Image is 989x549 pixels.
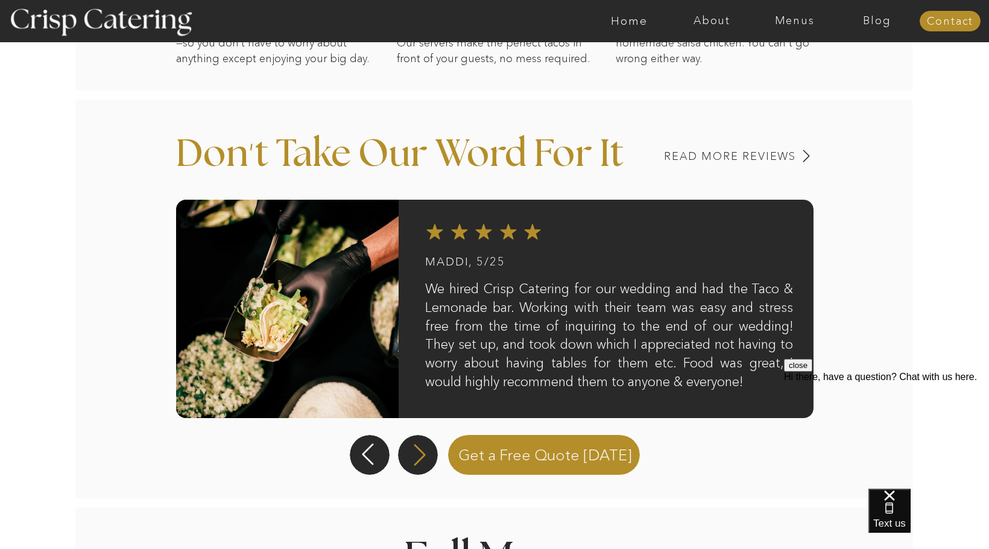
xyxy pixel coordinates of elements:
a: About [671,15,753,27]
a: Home [588,15,671,27]
p: We bring everything—from all the taco toppings, to garbage cans and utensils—so you don’t have to... [176,5,373,123]
h3: ' [227,137,277,167]
a: Blog [836,15,918,27]
p: Give your guest two delicious options between slow-braised carnitas, or our homemade salsa chicke... [616,5,813,123]
a: Menus [753,15,836,27]
iframe: podium webchat widget bubble [868,489,989,549]
a: Read MORE REVIEWS [605,151,796,162]
h3: We hired Crisp Catering for our wedding and had the Taco & Lemonade bar. Working with their team ... [425,280,793,398]
iframe: podium webchat widget prompt [784,359,989,504]
h2: Maddi, 5/25 [425,256,619,279]
a: Contact [920,16,981,28]
a: Get a Free Quote [DATE] [443,433,646,475]
p: Don t Take Our Word For It [176,136,654,191]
